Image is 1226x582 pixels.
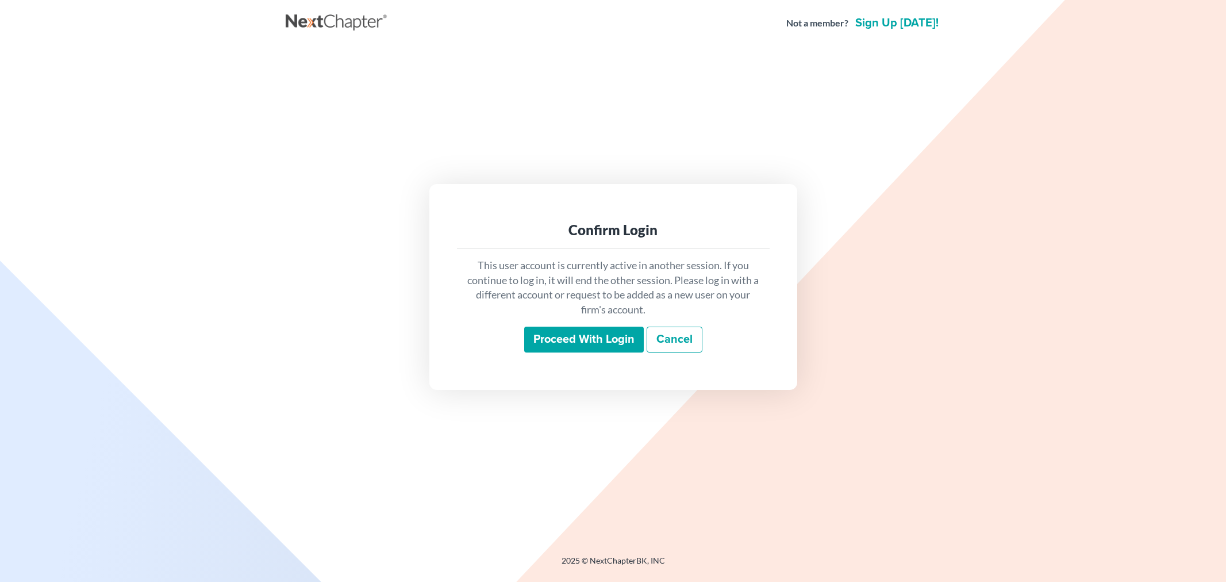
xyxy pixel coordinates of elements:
a: Sign up [DATE]! [853,17,941,29]
div: Confirm Login [466,221,760,239]
input: Proceed with login [524,327,644,353]
div: 2025 © NextChapterBK, INC [286,555,941,576]
p: This user account is currently active in another session. If you continue to log in, it will end ... [466,258,760,317]
strong: Not a member? [786,17,848,30]
a: Cancel [647,327,702,353]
